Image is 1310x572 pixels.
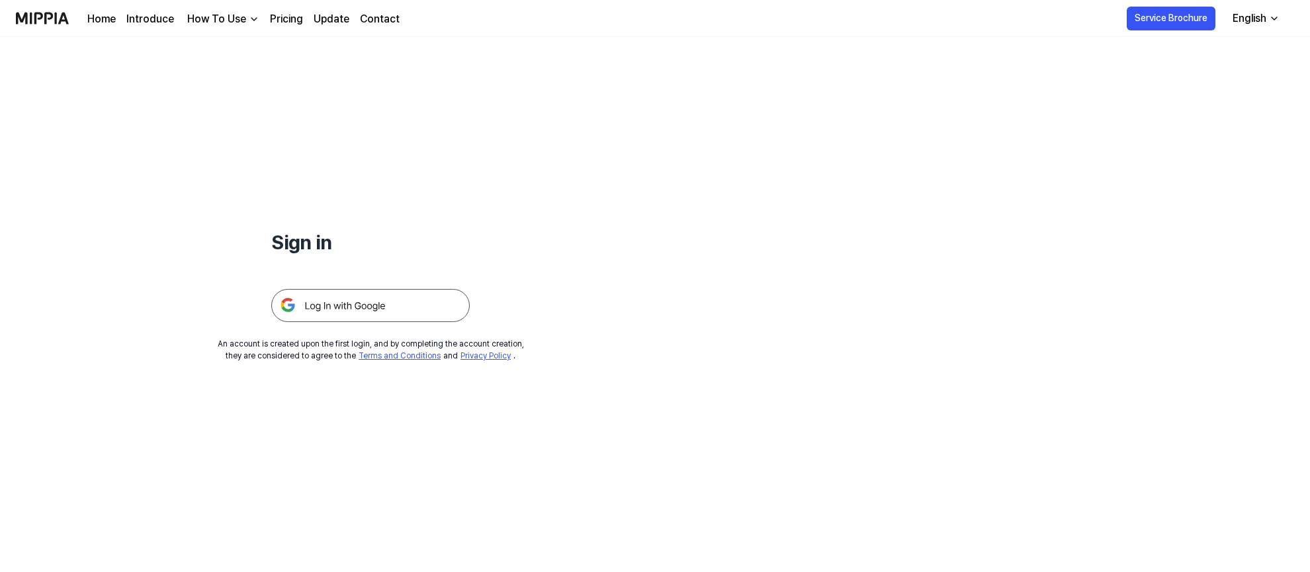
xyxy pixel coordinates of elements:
[185,11,249,27] div: How To Use
[271,227,470,257] h1: Sign in
[359,351,441,360] a: Terms and Conditions
[249,14,259,24] img: down
[185,11,259,27] button: How To Use
[1222,5,1288,32] button: English
[360,11,400,27] a: Contact
[1127,7,1215,30] button: Service Brochure
[87,11,116,27] a: Home
[126,11,174,27] a: Introduce
[314,11,349,27] a: Update
[218,338,524,362] div: An account is created upon the first login, and by completing the account creation, they are cons...
[1230,11,1269,26] div: English
[271,289,470,322] img: 구글 로그인 버튼
[270,11,303,27] a: Pricing
[460,351,511,360] a: Privacy Policy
